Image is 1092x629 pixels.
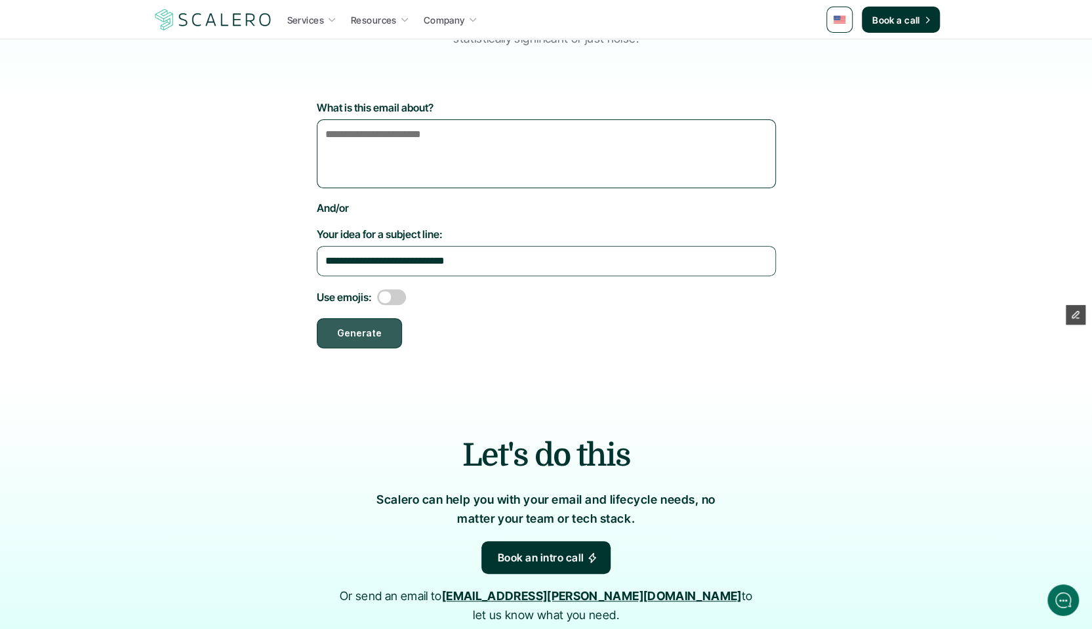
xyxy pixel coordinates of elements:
[287,13,324,27] p: Services
[317,201,776,214] label: And/or
[199,435,228,472] button: />GIF
[317,228,776,241] label: Your idea for a subject line:
[209,449,219,456] tspan: GIF
[481,541,611,574] a: Book an intro call
[872,13,920,27] p: Book a call
[205,434,887,477] h2: Let's do this
[317,101,776,114] label: What is this email about?
[49,26,136,34] div: Back [DATE]
[862,7,940,33] a: Book a call
[351,13,397,27] p: Resources
[153,8,273,31] a: Scalero company logotype
[110,420,166,429] span: We run on Gist
[424,13,465,27] p: Company
[153,7,273,32] img: Scalero company logotype
[363,491,730,529] p: Scalero can help you with your email and lifecycle needs, no matter your team or tech stack.
[205,447,222,458] g: />
[1066,305,1085,325] button: Edit Framer Content
[317,318,402,348] button: Generate
[333,587,759,625] p: Or send an email to to let us know what you need.
[49,9,136,23] div: [PERSON_NAME]
[442,589,742,603] a: [EMAIL_ADDRESS][PERSON_NAME][DOMAIN_NAME]
[317,291,372,304] label: Use emojis:
[498,550,584,567] p: Book an intro call
[1047,584,1079,616] iframe: gist-messenger-bubble-iframe
[39,9,246,34] div: [PERSON_NAME]Back [DATE]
